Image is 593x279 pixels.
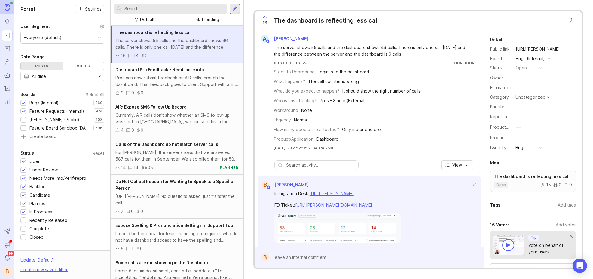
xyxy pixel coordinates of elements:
div: 4 [121,127,124,133]
div: Reset [93,152,104,155]
div: The call counter is wrong [308,78,359,85]
div: — [515,113,520,120]
div: B [261,181,269,189]
div: 0 [145,52,148,59]
button: Notifications [2,253,13,263]
div: 6 [121,245,124,252]
p: 103 [96,117,102,122]
div: For [PERSON_NAME], the server shows that we answered 587 calls for them in September. We also bil... [115,149,239,162]
div: The dashboard is reflecting less call [274,16,379,25]
a: AIR: Expose SMS Follow Up RecordCurrently, AIR calls don’t show whether an SMS follow-up was sent... [111,100,243,137]
button: ProductboardID [515,123,522,131]
div: A [509,267,519,277]
div: 0 [564,183,572,187]
a: Roadmaps [2,43,13,54]
div: Add tags [558,202,576,208]
div: FD Ticket: [274,202,471,208]
div: Planned [29,200,46,207]
input: Search... [124,5,224,12]
div: The server shows 55 calls and the dashboard shows 46 calls. There is only one call [DATE] and the... [115,37,239,51]
div: Only me or one pro [342,126,381,133]
div: open [516,65,527,71]
span: Do Not Collect Reason for Wanting to Speak to a Specific Person [115,179,233,191]
div: Edit Post [291,146,307,151]
div: Owner [490,75,511,81]
div: Idea [490,159,499,167]
span: [PERSON_NAME] [274,182,309,187]
div: Status [490,65,511,71]
a: Ideas [2,17,13,28]
h1: Portal [20,5,35,13]
span: Dashboard Pro Feedback - Need more info [115,67,204,72]
div: It could be beneficial for teams handling pro inquiries who do not have dashboard access to have ... [115,230,239,244]
div: Trending [201,16,219,23]
div: Posts [21,62,63,70]
svg: toggle icon [94,74,104,79]
div: 9 [121,90,124,96]
span: Settings [85,6,102,12]
div: 0 [141,127,143,133]
a: [URL][PERSON_NAME][DOMAIN_NAME] [295,202,372,207]
div: Vote on behalf of your users [528,242,570,255]
div: Date Range [20,53,45,60]
div: Estimated [490,86,509,90]
div: A [261,35,269,43]
a: Configure [454,61,477,65]
button: Post Fields [274,60,307,66]
div: Bugs (Internal) [29,100,59,106]
div: Everyone (default) [24,34,62,41]
div: None [301,107,312,114]
div: Dashboard [316,136,338,143]
div: Currently, AIR calls don’t show whether an SMS follow-up was sent. In [GEOGRAPHIC_DATA], we can s... [115,112,239,125]
div: Pros - Single (External) [320,97,366,104]
a: The dashboard is reflecting less callThe server shows 55 calls and the dashboard shows 46 calls. ... [111,26,243,63]
a: Dashboard Pro Feedback - Need more infoPros can now submit feedback on AIR calls through the dash... [111,63,243,100]
button: Announcements [2,239,13,250]
div: How many people are affected? [274,126,339,133]
label: Reporting Team [490,114,522,119]
div: Under Review [29,167,58,173]
div: In Progress [29,209,52,215]
time: [DATE] [274,146,285,150]
label: Priority [490,104,504,109]
div: — [516,75,521,81]
a: [DATE] [274,146,285,151]
div: C [517,267,527,277]
button: View [441,160,473,170]
a: Autopilot [2,70,13,81]
div: 0 [131,208,134,215]
div: — [516,124,521,130]
p: 596 [95,126,102,130]
div: Immigration Desk: [274,190,471,197]
div: — [512,84,520,92]
div: Bugs (Internal) [516,55,545,62]
div: 15 [541,183,551,187]
div: Companies [20,250,44,257]
div: B [524,267,534,277]
img: member badge [266,185,271,190]
div: Candidate [29,192,50,198]
div: Tags [490,201,500,209]
span: 99 [8,251,14,256]
a: The dashboard is reflecting less callopen1500 [490,170,576,192]
div: Login in to the dashboard [318,69,369,75]
div: Votes [63,62,104,70]
span: View [452,162,462,168]
div: Update ' Default ' [20,257,53,266]
div: — [515,134,520,141]
div: Recently Released [29,217,67,224]
div: Create new saved filter [20,266,68,273]
button: Settings [76,5,104,13]
p: open [496,182,506,187]
p: Tip [531,235,537,240]
div: 14 [121,164,126,171]
span: Some calls are not showing in the Dashboard [115,260,210,265]
div: — [515,103,520,110]
div: M [502,267,512,277]
div: 0 [553,183,561,187]
div: Category [490,94,511,100]
span: [PERSON_NAME] [274,36,308,41]
div: Workaround [274,107,298,114]
div: Backlog [29,183,46,190]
